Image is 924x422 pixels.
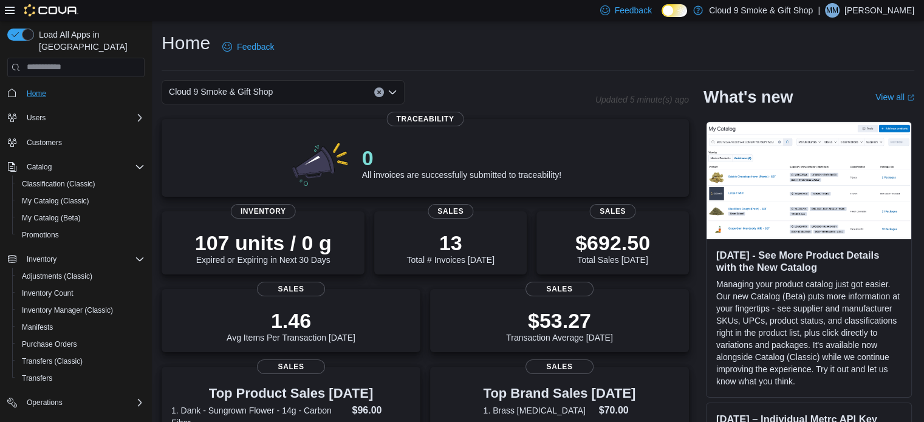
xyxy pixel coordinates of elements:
[17,286,145,301] span: Inventory Count
[590,204,635,219] span: Sales
[17,211,145,225] span: My Catalog (Beta)
[388,87,397,97] button: Open list of options
[2,158,149,175] button: Catalog
[27,89,46,98] span: Home
[257,282,325,296] span: Sales
[22,395,145,410] span: Operations
[22,179,95,189] span: Classification (Classic)
[525,282,594,296] span: Sales
[703,87,793,107] h2: What's new
[171,386,411,401] h3: Top Product Sales [DATE]
[2,109,149,126] button: Users
[22,160,145,174] span: Catalog
[575,231,650,255] p: $692.50
[709,3,813,18] p: Cloud 9 Smoke & Gift Shop
[2,394,149,411] button: Operations
[2,251,149,268] button: Inventory
[27,138,62,148] span: Customers
[12,226,149,243] button: Promotions
[386,112,464,126] span: Traceability
[17,211,86,225] a: My Catalog (Beta)
[22,252,61,267] button: Inventory
[17,194,94,208] a: My Catalog (Classic)
[22,86,51,101] a: Home
[17,228,145,242] span: Promotions
[352,403,410,418] dd: $96.00
[12,353,149,370] button: Transfers (Classic)
[17,194,145,208] span: My Catalog (Classic)
[22,160,56,174] button: Catalog
[12,370,149,387] button: Transfers
[17,269,145,284] span: Adjustments (Classic)
[17,303,145,318] span: Inventory Manager (Classic)
[716,278,902,387] p: Managing your product catalog just got easier. Our new Catalog (Beta) puts more information at yo...
[22,111,145,125] span: Users
[875,92,914,102] a: View allExternal link
[818,3,820,18] p: |
[362,146,561,180] div: All invoices are successfully submitted to traceability!
[575,231,650,265] div: Total Sales [DATE]
[506,308,613,342] div: Transaction Average [DATE]
[17,320,58,335] a: Manifests
[506,308,613,333] p: $53.27
[484,404,594,417] dt: 1. Brass [MEDICAL_DATA]
[237,41,274,53] span: Feedback
[17,337,145,352] span: Purchase Orders
[27,113,46,123] span: Users
[615,4,652,16] span: Feedback
[22,395,67,410] button: Operations
[2,84,149,102] button: Home
[289,138,352,187] img: 0
[22,271,92,281] span: Adjustments (Classic)
[17,320,145,335] span: Manifests
[12,209,149,226] button: My Catalog (Beta)
[17,337,82,352] a: Purchase Orders
[374,87,384,97] button: Clear input
[22,230,59,240] span: Promotions
[17,269,97,284] a: Adjustments (Classic)
[231,204,296,219] span: Inventory
[12,175,149,192] button: Classification (Classic)
[22,86,145,101] span: Home
[162,31,210,55] h1: Home
[406,231,494,265] div: Total # Invoices [DATE]
[22,135,67,150] a: Customers
[826,3,838,18] span: MM
[27,398,63,407] span: Operations
[22,288,74,298] span: Inventory Count
[22,111,50,125] button: Users
[825,3,840,18] div: Michael M. McPhillips
[22,305,113,315] span: Inventory Manager (Classic)
[22,322,53,332] span: Manifests
[12,268,149,285] button: Adjustments (Classic)
[22,339,77,349] span: Purchase Orders
[17,286,78,301] a: Inventory Count
[17,177,145,191] span: Classification (Classic)
[195,231,332,265] div: Expired or Expiring in Next 30 Days
[2,134,149,151] button: Customers
[17,354,87,369] a: Transfers (Classic)
[22,356,83,366] span: Transfers (Classic)
[24,4,78,16] img: Cova
[12,319,149,336] button: Manifests
[716,249,902,273] h3: [DATE] - See More Product Details with the New Catalog
[662,4,687,17] input: Dark Mode
[34,29,145,53] span: Load All Apps in [GEOGRAPHIC_DATA]
[22,213,81,223] span: My Catalog (Beta)
[484,386,636,401] h3: Top Brand Sales [DATE]
[27,162,52,172] span: Catalog
[362,146,561,170] p: 0
[844,3,914,18] p: [PERSON_NAME]
[22,252,145,267] span: Inventory
[595,95,689,104] p: Updated 5 minute(s) ago
[525,359,594,374] span: Sales
[12,192,149,209] button: My Catalog (Classic)
[227,308,355,342] div: Avg Items Per Transaction [DATE]
[599,403,636,418] dd: $70.00
[17,177,100,191] a: Classification (Classic)
[907,94,914,101] svg: External link
[12,285,149,302] button: Inventory Count
[22,373,52,383] span: Transfers
[22,196,89,206] span: My Catalog (Classic)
